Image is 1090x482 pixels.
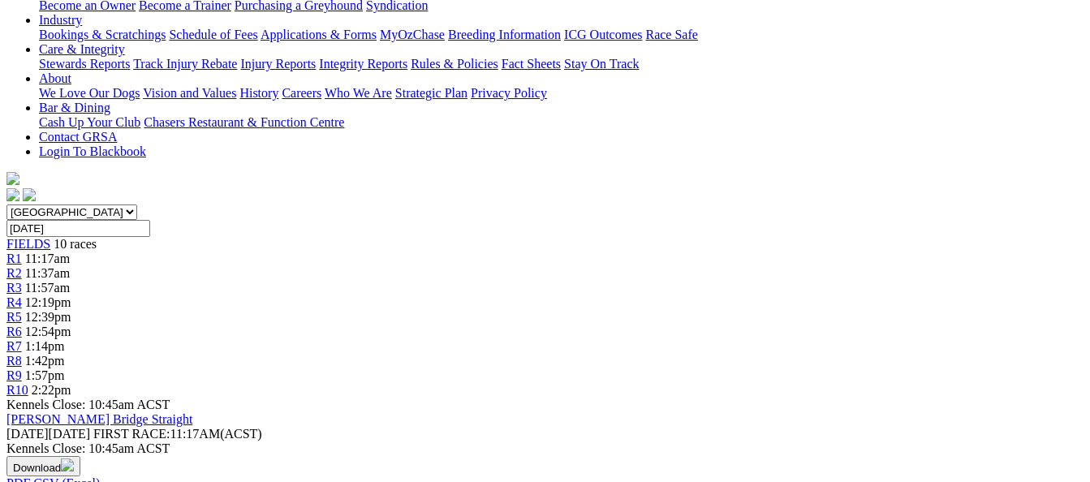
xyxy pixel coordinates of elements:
a: Schedule of Fees [169,28,257,41]
div: Industry [39,28,1084,42]
a: Contact GRSA [39,130,117,144]
a: R6 [6,325,22,338]
a: Stewards Reports [39,57,130,71]
span: 1:42pm [25,354,65,368]
img: logo-grsa-white.png [6,172,19,185]
a: Applications & Forms [261,28,377,41]
a: R5 [6,310,22,324]
a: Privacy Policy [471,86,547,100]
a: Injury Reports [240,57,316,71]
span: [DATE] [6,427,90,441]
span: 12:39pm [25,310,71,324]
a: MyOzChase [380,28,445,41]
a: Vision and Values [143,86,236,100]
a: R10 [6,383,28,397]
a: Chasers Restaurant & Function Centre [144,115,344,129]
a: Bar & Dining [39,101,110,114]
span: 11:17AM(ACST) [93,427,262,441]
a: R3 [6,281,22,295]
input: Select date [6,220,150,237]
a: R1 [6,252,22,265]
a: R8 [6,354,22,368]
span: 10 races [54,237,97,251]
a: History [239,86,278,100]
span: FIRST RACE: [93,427,170,441]
a: Bookings & Scratchings [39,28,166,41]
div: About [39,86,1084,101]
a: Track Injury Rebate [133,57,237,71]
span: [DATE] [6,427,49,441]
a: Industry [39,13,82,27]
span: 1:57pm [25,368,65,382]
a: Breeding Information [448,28,561,41]
div: Bar & Dining [39,115,1084,130]
a: About [39,71,71,85]
a: Careers [282,86,321,100]
a: Rules & Policies [411,57,498,71]
span: 11:37am [25,266,70,280]
span: 2:22pm [32,383,71,397]
a: FIELDS [6,237,50,251]
a: Login To Blackbook [39,144,146,158]
span: 12:19pm [25,295,71,309]
a: We Love Our Dogs [39,86,140,100]
span: 12:54pm [25,325,71,338]
a: Cash Up Your Club [39,115,140,129]
a: Strategic Plan [395,86,467,100]
a: R7 [6,339,22,353]
a: R2 [6,266,22,280]
a: Fact Sheets [502,57,561,71]
div: Care & Integrity [39,57,1084,71]
a: [PERSON_NAME] Bridge Straight [6,412,192,426]
a: ICG Outcomes [564,28,642,41]
img: twitter.svg [23,188,36,201]
span: Kennels Close: 10:45am ACST [6,398,170,411]
a: Integrity Reports [319,57,407,71]
a: Who We Are [325,86,392,100]
img: facebook.svg [6,188,19,201]
button: Download [6,456,80,476]
span: 11:17am [25,252,70,265]
img: download.svg [61,458,74,471]
span: 1:14pm [25,339,65,353]
div: Kennels Close: 10:45am ACST [6,441,1084,456]
span: 11:57am [25,281,70,295]
a: R4 [6,295,22,309]
a: R9 [6,368,22,382]
a: Race Safe [645,28,697,41]
a: Stay On Track [564,57,639,71]
a: Care & Integrity [39,42,125,56]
